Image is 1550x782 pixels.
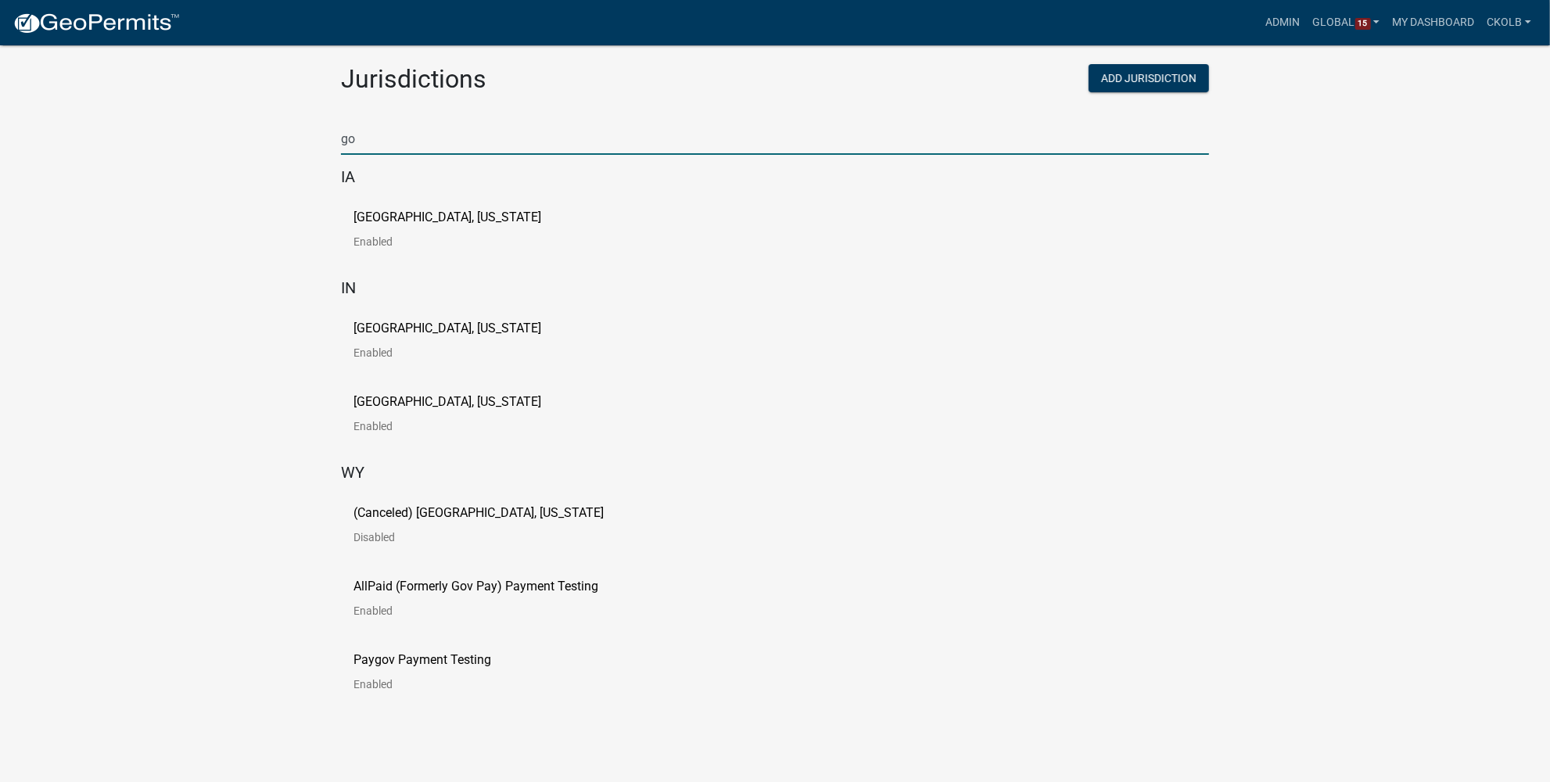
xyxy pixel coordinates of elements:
[353,211,566,260] a: [GEOGRAPHIC_DATA], [US_STATE]Enabled
[353,580,598,593] p: AllPaid (Formerly Gov Pay) Payment Testing
[353,322,566,371] a: [GEOGRAPHIC_DATA], [US_STATE]Enabled
[353,211,541,224] p: [GEOGRAPHIC_DATA], [US_STATE]
[353,654,491,666] p: Paygov Payment Testing
[353,396,541,408] p: [GEOGRAPHIC_DATA], [US_STATE]
[1307,8,1387,38] a: Global15
[353,679,516,690] p: Enabled
[341,278,1209,297] h5: IN
[353,421,566,432] p: Enabled
[341,64,763,94] h2: Jurisdictions
[353,347,566,358] p: Enabled
[353,236,566,247] p: Enabled
[353,605,623,616] p: Enabled
[1355,18,1371,30] span: 15
[353,532,629,543] p: Disabled
[353,322,541,335] p: [GEOGRAPHIC_DATA], [US_STATE]
[1386,8,1480,38] a: My Dashboard
[353,654,516,702] a: Paygov Payment TestingEnabled
[341,167,1209,186] h5: IA
[353,507,604,519] p: (Canceled) [GEOGRAPHIC_DATA], [US_STATE]
[353,396,566,444] a: [GEOGRAPHIC_DATA], [US_STATE]Enabled
[341,463,1209,482] h5: WY
[1089,64,1209,92] button: Add Jurisdiction
[1480,8,1537,38] a: ckolb
[353,507,629,555] a: (Canceled) [GEOGRAPHIC_DATA], [US_STATE]Disabled
[1260,8,1307,38] a: Admin
[353,580,623,629] a: AllPaid (Formerly Gov Pay) Payment TestingEnabled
